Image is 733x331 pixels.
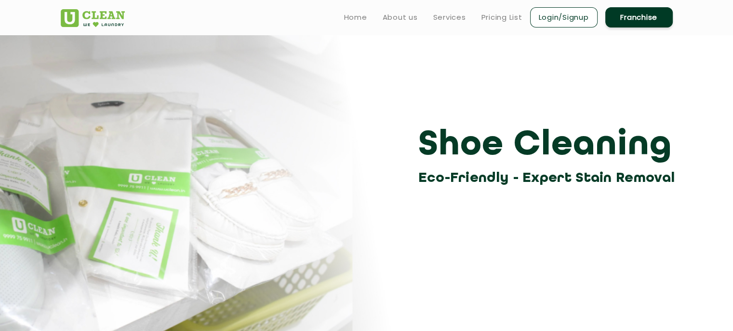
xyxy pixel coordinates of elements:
[605,7,673,28] a: Franchise
[481,12,522,23] a: Pricing List
[433,12,466,23] a: Services
[418,124,680,167] h3: Shoe Cleaning
[418,167,680,189] h3: Eco-Friendly - Expert Stain Removal
[61,9,125,27] img: UClean Laundry and Dry Cleaning
[344,12,367,23] a: Home
[530,7,598,28] a: Login/Signup
[383,12,418,23] a: About us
